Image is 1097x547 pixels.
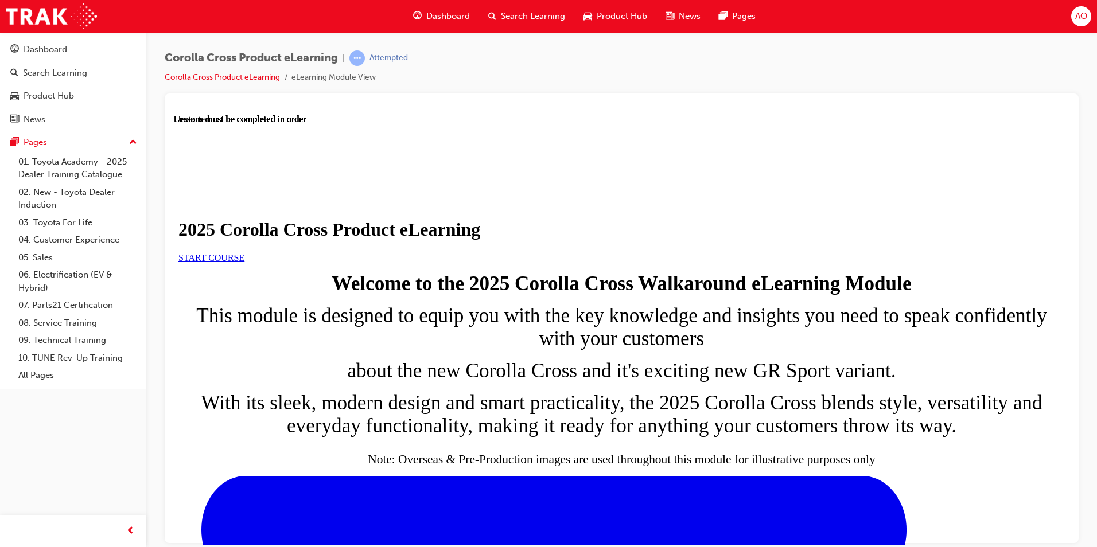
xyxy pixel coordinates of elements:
span: news-icon [666,9,674,24]
span: Product Hub [597,10,647,23]
span: learningRecordVerb_ATTEMPT-icon [349,50,365,66]
span: about the new Corolla Cross and it's exciting new GR Sport variant. [173,245,722,268]
a: 04. Customer Experience [14,231,142,249]
span: guage-icon [413,9,422,24]
div: Product Hub [24,89,74,103]
button: Pages [5,132,142,153]
span: search-icon [10,68,18,79]
span: news-icon [10,115,19,125]
a: All Pages [14,366,142,384]
a: search-iconSearch Learning [479,5,574,28]
sub: Note: Overseas & Pre-Production images are used throughout this module for illustrative purposes ... [194,338,701,352]
span: With its sleek, modern design and smart practicality, the 2025 Corolla Cross blends style, versat... [27,278,868,323]
span: guage-icon [10,45,19,55]
span: prev-icon [126,524,135,538]
a: pages-iconPages [710,5,765,28]
a: 08. Service Training [14,314,142,332]
a: Product Hub [5,85,142,107]
a: Corolla Cross Product eLearning [165,72,280,82]
a: guage-iconDashboard [404,5,479,28]
span: Corolla Cross Product eLearning [165,52,338,65]
a: 02. New - Toyota Dealer Induction [14,183,142,214]
span: up-icon [129,135,137,150]
a: 10. TUNE Rev-Up Training [14,349,142,367]
a: News [5,109,142,130]
span: pages-icon [719,9,728,24]
span: AO [1075,10,1087,23]
span: car-icon [583,9,592,24]
div: Pages [24,136,47,149]
span: Dashboard [426,10,470,23]
div: Search Learning [23,67,87,80]
a: START COURSE [5,139,71,149]
a: 09. Technical Training [14,331,142,349]
a: 05. Sales [14,249,142,267]
button: DashboardSearch LearningProduct HubNews [5,37,142,132]
span: | [343,52,345,65]
li: eLearning Module View [291,71,376,84]
div: Dashboard [24,43,67,56]
a: 03. Toyota For Life [14,214,142,232]
span: pages-icon [10,138,19,148]
span: Search Learning [501,10,565,23]
a: news-iconNews [656,5,710,28]
a: Search Learning [5,62,142,84]
a: 06. Electrification (EV & Hybrid) [14,266,142,296]
img: Trak [6,3,97,29]
span: Pages [732,10,756,23]
a: Dashboard [5,39,142,60]
span: This module is designed to equip you with the key knowledge and insights you need to speak confid... [22,190,873,236]
a: 07. Parts21 Certification [14,296,142,314]
div: News [24,113,45,126]
button: AO [1071,6,1091,26]
a: 01. Toyota Academy - 2025 Dealer Training Catalogue [14,153,142,183]
strong: Welcome to the 2025 Corolla Cross Walkaround eLearning Module [158,158,737,181]
h1: 2025 Corolla Cross Product eLearning [5,105,891,126]
span: search-icon [488,9,496,24]
span: News [679,10,701,23]
div: Attempted [369,53,408,64]
a: car-iconProduct Hub [574,5,656,28]
span: car-icon [10,91,19,101]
